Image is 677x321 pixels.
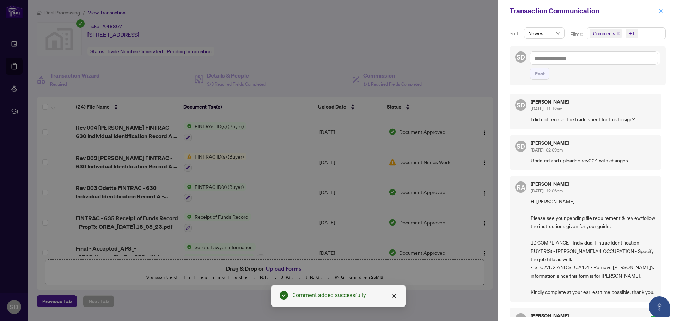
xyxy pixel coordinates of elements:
span: Newest [528,28,560,38]
span: [DATE], 02:09pm [531,147,563,153]
p: Filter: [570,30,584,38]
div: +1 [629,30,635,37]
span: Comments [593,30,615,37]
h5: [PERSON_NAME] [531,99,569,104]
a: Close [390,292,398,300]
span: Updated and uploaded rev004 with changes [531,156,656,165]
h5: [PERSON_NAME] [531,141,569,146]
span: close [391,293,397,299]
span: [DATE], 12:06pm [531,188,563,193]
h5: [PERSON_NAME] [531,313,569,318]
span: close [659,8,664,13]
span: RA [517,182,525,192]
div: Comment added successfully [292,291,397,300]
span: Comments [590,29,622,38]
div: Transaction Communication [510,6,657,16]
span: SD [517,141,525,151]
span: Hi [PERSON_NAME], Please see your pending file requirement & review/follow the instructions given... [531,197,656,296]
span: I did not receive the trade sheet for this to sign? [531,115,656,123]
button: Open asap [649,296,670,317]
button: Post [530,68,549,80]
span: SD [517,52,525,62]
span: SD [517,100,525,110]
span: [DATE], 11:12am [531,106,562,111]
h5: [PERSON_NAME] [531,181,569,186]
p: Sort: [510,30,521,37]
span: close [616,32,620,35]
span: check-circle [280,291,288,300]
